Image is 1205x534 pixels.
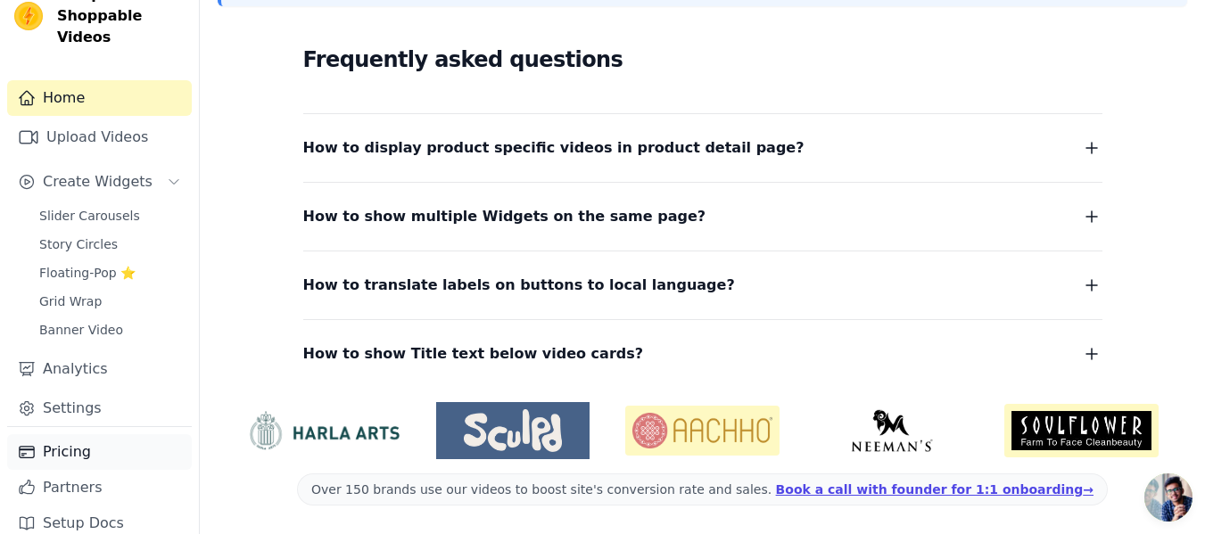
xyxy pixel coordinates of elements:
h2: Frequently asked questions [303,42,1102,78]
span: How to show multiple Widgets on the same page? [303,204,706,229]
a: Partners [7,470,192,505]
span: How to translate labels on buttons to local language? [303,273,735,298]
span: Banner Video [39,321,123,339]
a: Slider Carousels [29,203,192,228]
button: Create Widgets [7,164,192,200]
span: Story Circles [39,235,118,253]
button: How to show multiple Widgets on the same page? [303,204,1102,229]
img: Neeman's [815,409,970,452]
img: HarlaArts [246,410,400,451]
a: Book a call with founder for 1:1 onboarding [776,482,1094,497]
button: How to translate labels on buttons to local language? [303,273,1102,298]
span: Create Widgets [43,171,153,193]
span: Slider Carousels [39,207,140,225]
span: Grid Wrap [39,292,102,310]
span: How to show Title text below video cards? [303,341,644,366]
a: Settings [7,390,192,426]
button: How to show Title text below video cards? [303,341,1102,366]
a: Upload Videos [7,119,192,155]
button: How to display product specific videos in product detail page? [303,136,1102,160]
img: Soulflower [1004,404,1159,456]
span: How to display product specific videos in product detail page? [303,136,805,160]
a: Pricing [7,434,192,470]
a: Story Circles [29,232,192,257]
img: Vizup [14,2,43,30]
a: Grid Wrap [29,289,192,314]
a: Open chat [1144,473,1193,522]
img: Sculpd US [436,409,590,452]
img: Aachho [625,406,780,456]
span: Floating-Pop ⭐ [39,264,136,282]
a: Banner Video [29,317,192,342]
a: Floating-Pop ⭐ [29,260,192,285]
a: Home [7,80,192,116]
a: Analytics [7,351,192,387]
